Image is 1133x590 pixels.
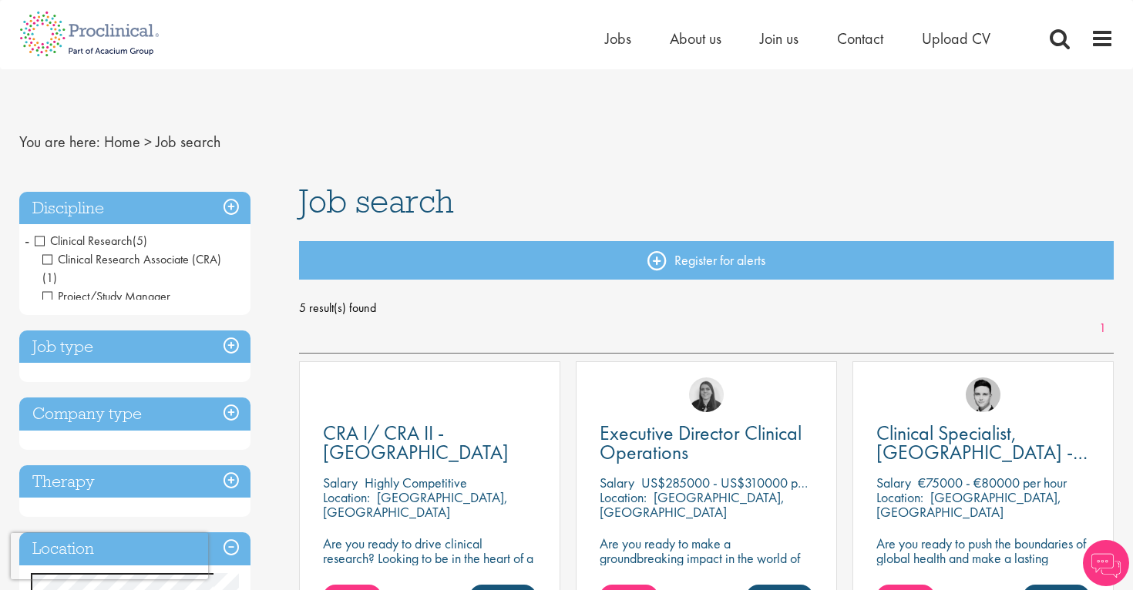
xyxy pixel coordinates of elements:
[600,488,647,506] span: Location:
[19,132,100,152] span: You are here:
[323,488,370,506] span: Location:
[600,474,634,491] span: Salary
[133,233,147,249] span: (5)
[299,180,454,222] span: Job search
[19,192,250,225] h3: Discipline
[670,28,721,49] a: About us
[876,488,1061,521] p: [GEOGRAPHIC_DATA], [GEOGRAPHIC_DATA]
[922,28,990,49] a: Upload CV
[918,474,1067,491] p: €75000 - €80000 per hour
[760,28,798,49] a: Join us
[42,251,221,286] span: Clinical Research Associate (CRA)
[299,297,1115,320] span: 5 result(s) found
[25,229,29,252] span: -
[1091,320,1114,337] a: 1
[19,397,250,431] h3: Company type
[144,132,152,152] span: >
[1083,540,1129,586] img: Chatbot
[600,424,813,462] a: Executive Director Clinical Operations
[689,377,724,412] img: Ciara Noble
[876,424,1090,462] a: Clinical Specialist, [GEOGRAPHIC_DATA] - Cardiac
[641,474,846,491] p: US$285000 - US$310000 per annum
[19,465,250,498] h3: Therapy
[299,241,1115,280] a: Register for alerts
[365,474,467,491] p: Highly Competitive
[837,28,883,49] a: Contact
[35,233,147,249] span: Clinical Research
[19,330,250,364] h3: Job type
[323,474,358,491] span: Salary
[323,420,509,465] span: CRA I/ CRA II - [GEOGRAPHIC_DATA]
[323,424,536,462] a: CRA I/ CRA II - [GEOGRAPHIC_DATA]
[42,270,57,286] span: (1)
[11,533,208,579] iframe: reCAPTCHA
[156,132,220,152] span: Job search
[600,420,802,465] span: Executive Director Clinical Operations
[876,488,923,506] span: Location:
[605,28,631,49] a: Jobs
[104,132,140,152] a: breadcrumb link
[600,488,785,521] p: [GEOGRAPHIC_DATA], [GEOGRAPHIC_DATA]
[42,251,221,267] span: Clinical Research Associate (CRA)
[323,488,508,521] p: [GEOGRAPHIC_DATA], [GEOGRAPHIC_DATA]
[876,474,911,491] span: Salary
[876,420,1088,484] span: Clinical Specialist, [GEOGRAPHIC_DATA] - Cardiac
[35,233,133,249] span: Clinical Research
[42,288,170,323] span: Project/Study Manager (CSM/CPM)
[966,377,1000,412] img: Connor Lynes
